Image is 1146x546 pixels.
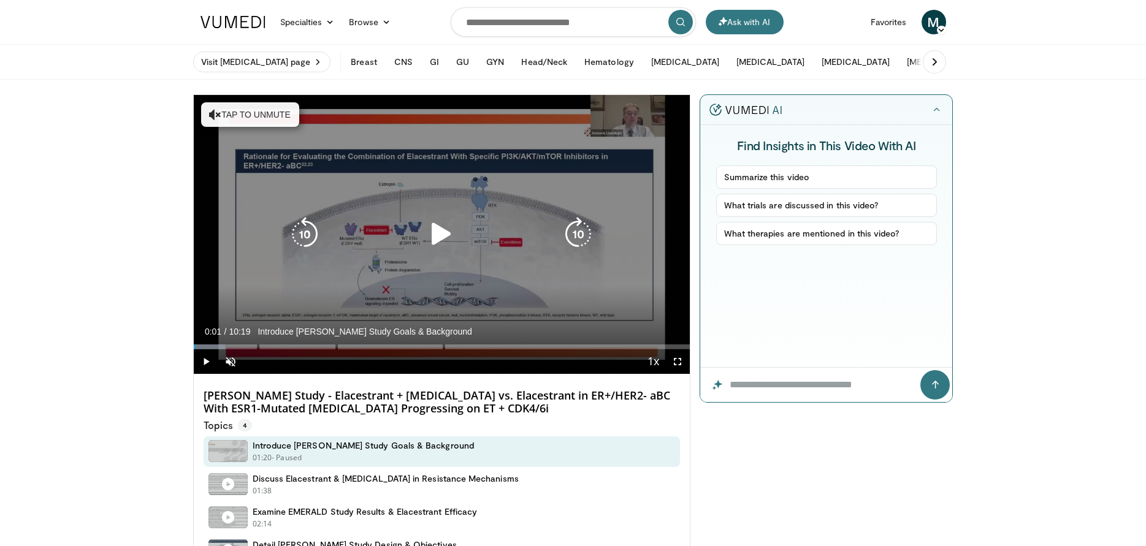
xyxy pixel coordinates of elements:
a: Specialties [273,10,342,34]
button: Unmute [218,349,243,374]
a: Favorites [863,10,914,34]
button: Head/Neck [514,50,575,74]
a: Visit [MEDICAL_DATA] page [193,51,331,72]
h4: [PERSON_NAME] Study - Elacestrant + [MEDICAL_DATA] vs. Elacestrant in ER+/HER2- aBC With ESR1-Mut... [204,389,681,415]
button: Hematology [577,50,641,74]
a: M [922,10,946,34]
img: VuMedi Logo [201,16,265,28]
p: - Paused [272,452,302,463]
button: [MEDICAL_DATA] [814,50,897,74]
input: Search topics, interventions [451,7,696,37]
button: [MEDICAL_DATA] [729,50,812,74]
button: Play [194,349,218,374]
span: 0:01 [205,327,221,336]
button: What trials are discussed in this video? [716,194,938,217]
button: GYN [479,50,511,74]
p: 02:14 [253,518,272,529]
button: Tap to unmute [201,102,299,127]
input: Question for the AI [700,368,952,402]
button: GU [449,50,476,74]
h4: Discuss Elacestrant & [MEDICAL_DATA] in Resistance Mechanisms [253,473,519,484]
button: [MEDICAL_DATA] [900,50,982,74]
button: GI [422,50,446,74]
button: [MEDICAL_DATA] [644,50,727,74]
h4: Examine EMERALD Study Results & Elacestrant Efficacy [253,506,478,517]
span: / [224,327,227,336]
div: Progress Bar [194,344,690,349]
button: Ask with AI [706,10,784,34]
img: vumedi-ai-logo.v2.svg [709,104,782,116]
span: Introduce [PERSON_NAME] Study Goals & Background [258,326,472,337]
button: What therapies are mentioned in this video? [716,222,938,245]
button: Playback Rate [641,349,665,374]
h4: Find Insights in This Video With AI [716,137,938,153]
button: Summarize this video [716,165,938,189]
button: Breast [343,50,384,74]
span: 10:19 [229,327,250,336]
span: 4 [238,419,252,431]
p: Topics [204,419,252,431]
p: 01:38 [253,485,272,496]
h4: Introduce [PERSON_NAME] Study Goals & Background [253,440,474,451]
button: Fullscreen [665,349,690,374]
button: CNS [387,50,420,74]
video-js: Video Player [194,95,690,374]
a: Browse [342,10,398,34]
p: 01:20 [253,452,272,463]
